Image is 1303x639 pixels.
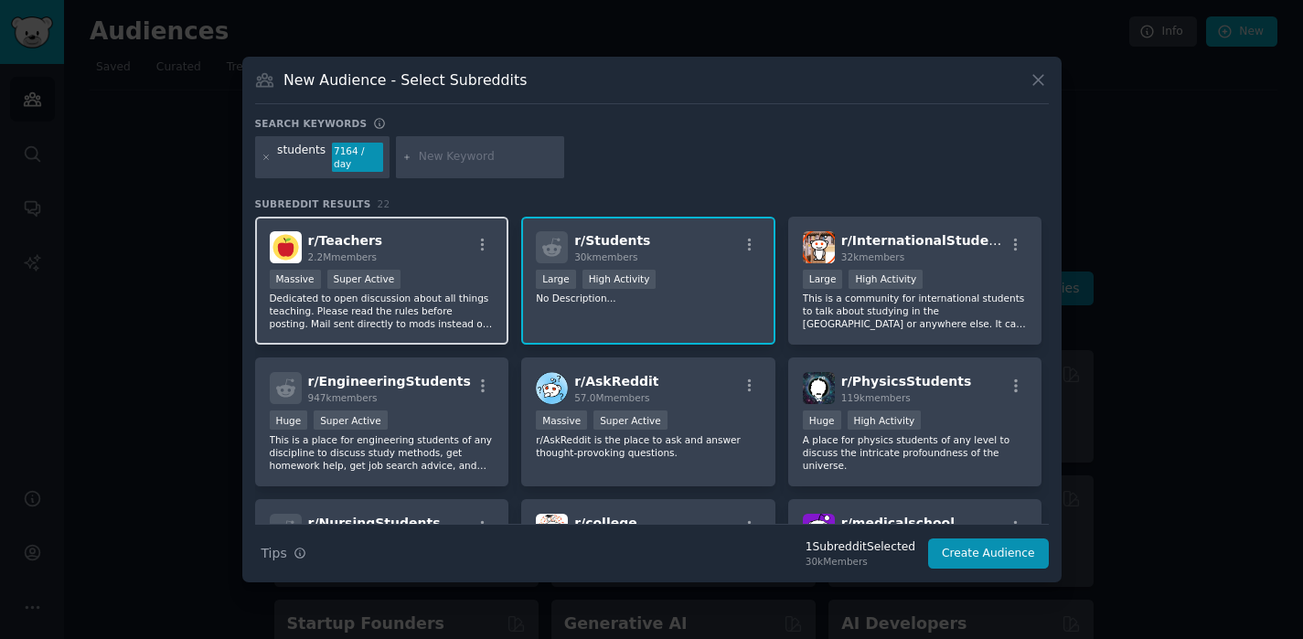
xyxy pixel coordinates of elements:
div: Huge [270,410,308,430]
span: Tips [262,544,287,563]
h3: New Audience - Select Subreddits [283,70,527,90]
span: r/ EngineeringStudents [308,374,471,389]
img: PhysicsStudents [803,372,835,404]
span: r/ PhysicsStudents [841,374,971,389]
div: Large [803,270,843,289]
span: 57.0M members [574,392,649,403]
span: r/ NursingStudents [308,516,441,530]
span: r/ Teachers [308,233,383,248]
div: Super Active [593,410,668,430]
span: r/ medicalschool [841,516,955,530]
div: Massive [270,270,321,289]
div: Large [536,270,576,289]
span: 119k members [841,392,911,403]
img: InternationalStudents [803,231,835,263]
p: Dedicated to open discussion about all things teaching. Please read the rules before posting. Mai... [270,292,495,330]
span: 32k members [841,251,904,262]
div: High Activity [849,270,923,289]
button: Tips [255,538,313,570]
p: This is a place for engineering students of any discipline to discuss study methods, get homework... [270,433,495,472]
span: r/ InternationalStudents [841,233,1011,248]
img: Teachers [270,231,302,263]
p: This is a community for international students to talk about studying in the [GEOGRAPHIC_DATA] or... [803,292,1028,330]
img: college [536,514,568,546]
div: High Activity [848,410,922,430]
span: r/ Students [574,233,650,248]
span: 22 [378,198,390,209]
span: r/ AskReddit [574,374,658,389]
div: Massive [536,410,587,430]
span: r/ college [574,516,637,530]
span: Subreddit Results [255,197,371,210]
div: Super Active [327,270,401,289]
div: students [277,143,326,172]
div: 30k Members [806,555,915,568]
span: 2.2M members [308,251,378,262]
img: AskReddit [536,372,568,404]
button: Create Audience [928,538,1049,570]
span: 947k members [308,392,378,403]
p: No Description... [536,292,761,304]
div: High Activity [582,270,657,289]
p: r/AskReddit is the place to ask and answer thought-provoking questions. [536,433,761,459]
p: A place for physics students of any level to discuss the intricate profoundness of the universe. [803,433,1028,472]
h3: Search keywords [255,117,368,130]
div: Super Active [314,410,388,430]
span: 30k members [574,251,637,262]
div: 7164 / day [332,143,383,172]
img: medicalschool [803,514,835,546]
div: Huge [803,410,841,430]
input: New Keyword [419,149,558,165]
div: 1 Subreddit Selected [806,539,915,556]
